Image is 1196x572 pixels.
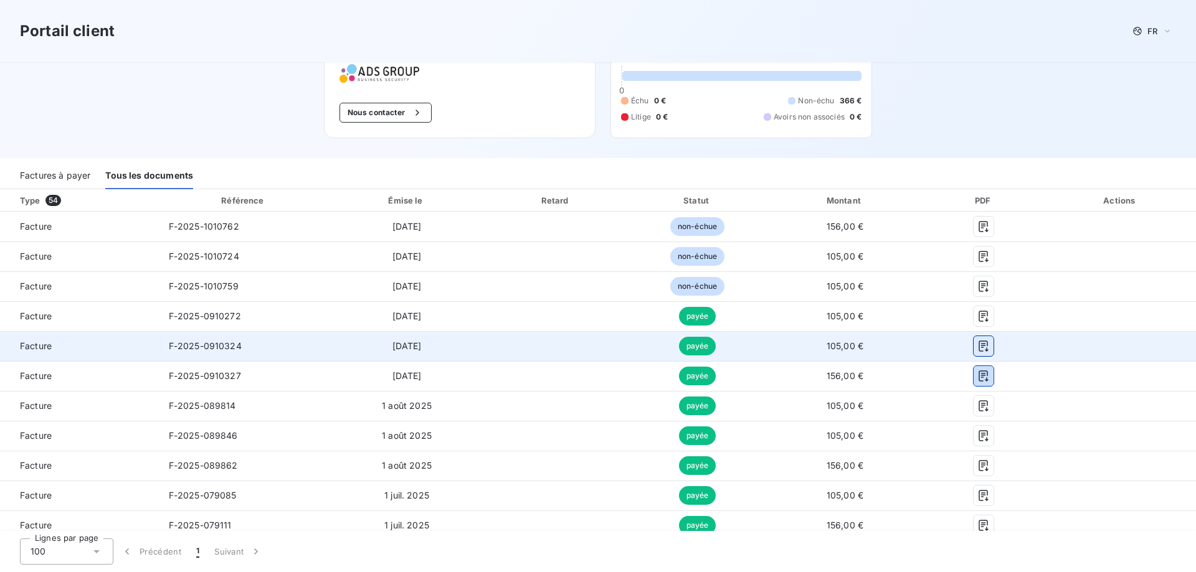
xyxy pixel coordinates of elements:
span: payée [679,426,716,445]
span: 105,00 € [827,311,863,321]
span: payée [679,367,716,385]
span: [DATE] [392,251,422,261]
span: 1 juil. 2025 [384,490,429,500]
span: F-2025-1010759 [169,281,239,291]
div: Statut [630,194,764,207]
span: F-2025-0910324 [169,340,242,351]
span: 105,00 € [827,251,863,261]
span: Facture [10,370,149,382]
button: 1 [189,538,207,565]
span: payée [679,516,716,535]
span: Facture [10,400,149,412]
span: Facture [10,280,149,293]
span: payée [679,486,716,505]
span: 1 août 2025 [382,400,432,411]
span: [DATE] [392,370,422,381]
div: Tous les documents [105,163,193,189]
span: non-échue [670,217,724,236]
span: 1 août 2025 [382,430,432,441]
span: Facture [10,519,149,532]
span: 1 juil. 2025 [384,520,429,530]
span: 105,00 € [827,281,863,291]
span: Facture [10,429,149,442]
span: 105,00 € [827,490,863,500]
span: Facture [10,489,149,502]
span: 0 € [850,111,861,123]
span: [DATE] [392,281,422,291]
span: 0 [619,85,624,95]
span: FR [1147,26,1157,36]
span: payée [679,396,716,415]
span: Litige [631,111,651,123]
img: Company logo [339,64,419,83]
div: Actions [1048,194,1194,207]
span: 100 [31,545,45,558]
span: 156,00 € [827,221,863,232]
span: Non-échu [798,95,834,106]
span: Facture [10,459,149,472]
span: F-2025-089862 [169,460,238,471]
span: F-2025-1010724 [169,251,239,261]
span: payée [679,456,716,475]
span: F-2025-089814 [169,400,236,411]
span: payée [679,307,716,326]
span: Échu [631,95,649,106]
span: Facture [10,220,149,233]
span: F-2025-089846 [169,430,238,441]
span: Facture [10,310,149,322]
button: Nous contacter [339,103,432,123]
span: 156,00 € [827,520,863,530]
span: 1 [196,545,199,558]
span: 0 € [656,111,668,123]
span: payée [679,337,716,355]
button: Suivant [207,538,270,565]
span: 105,00 € [827,340,863,351]
span: non-échue [670,277,724,296]
span: F-2025-0910327 [169,370,241,381]
span: 0 € [654,95,666,106]
button: Précédent [113,538,189,565]
span: 366 € [840,95,862,106]
div: Factures à payer [20,163,90,189]
span: Facture [10,250,149,263]
span: Facture [10,340,149,352]
span: 105,00 € [827,400,863,411]
span: 156,00 € [827,370,863,381]
span: F-2025-0910272 [169,311,241,321]
div: Type [12,194,156,207]
span: 156,00 € [827,460,863,471]
span: Avoirs non associés [774,111,845,123]
div: Montant [770,194,921,207]
span: F-2025-1010762 [169,221,239,232]
div: Émise le [331,194,482,207]
span: 1 août 2025 [382,460,432,471]
span: 54 [45,195,61,206]
div: PDF [925,194,1042,207]
span: [DATE] [392,340,422,351]
span: [DATE] [392,311,422,321]
span: 105,00 € [827,430,863,441]
span: F-2025-079111 [169,520,232,530]
h3: Portail client [20,20,115,42]
div: Référence [221,195,263,205]
div: Retard [487,194,625,207]
span: non-échue [670,247,724,266]
span: [DATE] [392,221,422,232]
span: F-2025-079085 [169,490,237,500]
